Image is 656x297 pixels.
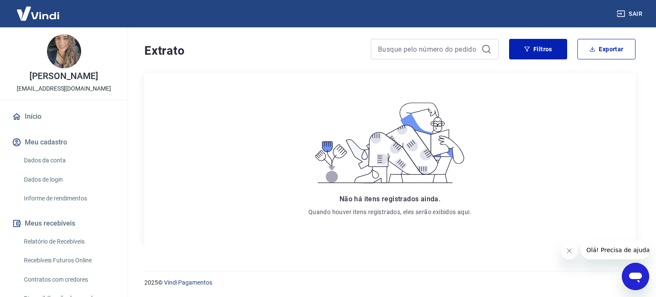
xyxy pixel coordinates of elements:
button: Exportar [577,39,635,59]
a: Início [10,107,117,126]
p: [PERSON_NAME] [29,72,98,81]
a: Dados de login [20,171,117,188]
h4: Extrato [144,42,360,59]
iframe: Fechar mensagem [561,242,578,259]
span: Olá! Precisa de ajuda? [5,6,72,13]
a: Contratos com credores [20,271,117,288]
img: da41b289-296c-439f-aea3-be3ab19ab1e5.jpeg [47,34,81,68]
p: [EMAIL_ADDRESS][DOMAIN_NAME] [17,84,111,93]
a: Recebíveis Futuros Online [20,252,117,269]
p: Quando houver itens registrados, eles serão exibidos aqui. [308,208,471,216]
a: Informe de rendimentos [20,190,117,207]
img: Vindi [10,0,66,26]
a: Dados da conta [20,152,117,169]
input: Busque pelo número do pedido [378,43,478,56]
iframe: Mensagem da empresa [581,241,649,259]
a: Vindi Pagamentos [164,279,212,286]
button: Meus recebíveis [10,214,117,233]
span: Não há itens registrados ainda. [340,195,440,203]
p: 2025 © [144,278,635,287]
button: Sair [615,6,646,22]
button: Filtros [509,39,567,59]
iframe: Botão para abrir a janela de mensagens [622,263,649,290]
a: Relatório de Recebíveis [20,233,117,250]
button: Meu cadastro [10,133,117,152]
